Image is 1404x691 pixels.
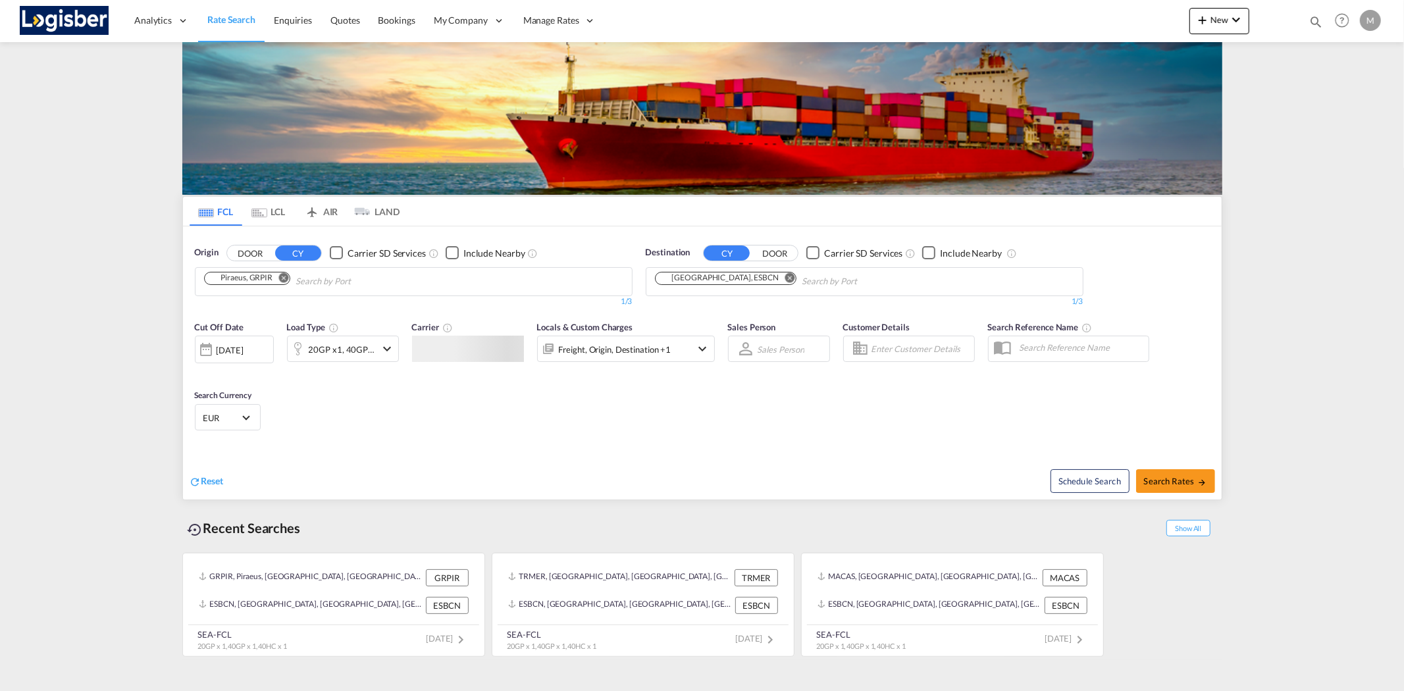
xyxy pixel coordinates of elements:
[1195,12,1210,28] md-icon: icon-plus 400-fg
[199,597,423,614] div: ESBCN, Barcelona, Spain, Southern Europe, Europe
[646,296,1083,307] div: 1/3
[426,633,469,644] span: [DATE]
[763,632,779,648] md-icon: icon-chevron-right
[801,553,1104,657] recent-search-card: MACAS, [GEOGRAPHIC_DATA], [GEOGRAPHIC_DATA], [GEOGRAPHIC_DATA], [GEOGRAPHIC_DATA] MACASESBCN, [GE...
[1045,597,1087,614] div: ESBCN
[203,412,240,424] span: EUR
[1045,633,1087,644] span: [DATE]
[463,247,525,260] div: Include Nearby
[818,569,1039,586] div: MACAS, Casablanca, Morocco, Northern Africa, Africa
[378,14,415,26] span: Bookings
[806,246,902,260] md-checkbox: Checkbox No Ink
[988,322,1093,332] span: Search Reference Name
[802,271,927,292] input: Chips input.
[523,14,579,27] span: Manage Rates
[1228,12,1244,28] md-icon: icon-chevron-down
[199,569,423,586] div: GRPIR, Piraeus, Greece, Southern Europe, Europe
[182,513,306,543] div: Recent Searches
[198,642,287,650] span: 20GP x 1, 40GP x 1, 40HC x 1
[940,247,1002,260] div: Include Nearby
[195,296,633,307] div: 1/3
[1331,9,1353,32] span: Help
[330,246,426,260] md-checkbox: Checkbox No Ink
[695,341,711,357] md-icon: icon-chevron-down
[134,14,172,27] span: Analytics
[348,197,400,226] md-tab-item: LAND
[735,569,778,586] div: TRMER
[507,628,596,640] div: SEA-FCL
[1309,14,1323,29] md-icon: icon-magnify
[195,362,205,380] md-datepicker: Select
[304,204,320,214] md-icon: icon-airplane
[201,475,224,486] span: Reset
[1072,632,1088,648] md-icon: icon-chevron-right
[209,272,276,284] div: Press delete to remove this chip.
[871,339,970,359] input: Enter Customer Details
[195,322,244,332] span: Cut Off Date
[1136,469,1215,493] button: Search Ratesicon-arrow-right
[202,408,253,427] md-select: Select Currency: € EUREuro
[1013,338,1149,357] input: Search Reference Name
[646,246,690,259] span: Destination
[295,197,348,226] md-tab-item: AIR
[492,553,794,657] recent-search-card: TRMER, [GEOGRAPHIC_DATA], [GEOGRAPHIC_DATA], [GEOGRAPHIC_DATA], [GEOGRAPHIC_DATA] TRMERESBCN, [GE...
[209,272,273,284] div: Piraeus, GRPIR
[242,197,295,226] md-tab-item: LCL
[1197,478,1207,487] md-icon: icon-arrow-right
[660,272,779,284] div: Barcelona, ESBCN
[728,322,776,332] span: Sales Person
[735,633,778,644] span: [DATE]
[330,14,359,26] span: Quotes
[824,247,902,260] div: Carrier SD Services
[1043,569,1087,586] div: MACAS
[1360,10,1381,31] div: M
[195,246,219,259] span: Origin
[426,569,469,586] div: GRPIR
[20,6,109,36] img: d7a75e507efd11eebffa5922d020a472.png
[348,247,426,260] div: Carrier SD Services
[776,272,796,286] button: Remove
[1006,248,1017,259] md-icon: Unchecked: Ignores neighbouring ports when fetching rates.Checked : Includes neighbouring ports w...
[190,197,242,226] md-tab-item: FCL
[188,522,203,538] md-icon: icon-backup-restore
[653,268,933,292] md-chips-wrap: Chips container. Use arrow keys to select chips.
[905,248,916,259] md-icon: Unchecked: Search for CY (Container Yard) services for all selected carriers.Checked : Search for...
[412,322,453,332] span: Carrier
[1144,476,1207,486] span: Search Rates
[270,272,290,286] button: Remove
[1331,9,1360,33] div: Help
[507,642,596,650] span: 20GP x 1, 40GP x 1, 40HC x 1
[182,42,1222,195] img: LCL+%26+FCL+BACKGROUND.png
[287,336,399,362] div: 20GP x1 40GP x1 40HC x1icon-chevron-down
[183,226,1222,499] div: OriginDOOR CY Checkbox No InkUnchecked: Search for CY (Container Yard) services for all selected ...
[190,474,224,489] div: icon-refreshReset
[296,271,421,292] input: Chips input.
[843,322,910,332] span: Customer Details
[752,245,798,261] button: DOOR
[202,268,427,292] md-chips-wrap: Chips container. Use arrow keys to select chips.
[528,248,538,259] md-icon: Unchecked: Ignores neighbouring ports when fetching rates.Checked : Includes neighbouring ports w...
[198,628,287,640] div: SEA-FCL
[735,597,778,614] div: ESBCN
[1051,469,1130,493] button: Note: By default Schedule search will only considerorigin ports, destination ports and cut off da...
[1309,14,1323,34] div: icon-magnify
[287,322,339,332] span: Load Type
[922,246,1002,260] md-checkbox: Checkbox No Ink
[429,248,439,259] md-icon: Unchecked: Search for CY (Container Yard) services for all selected carriers.Checked : Search for...
[1081,322,1092,333] md-icon: Your search will be saved by the below given name
[537,336,715,362] div: Freight Origin Destination Factory Stuffingicon-chevron-down
[379,341,395,357] md-icon: icon-chevron-down
[195,336,274,363] div: [DATE]
[1166,520,1210,536] span: Show All
[660,272,782,284] div: Press delete to remove this chip.
[274,14,312,26] span: Enquiries
[227,245,273,261] button: DOOR
[508,597,732,614] div: ESBCN, Barcelona, Spain, Southern Europe, Europe
[446,246,525,260] md-checkbox: Checkbox No Ink
[190,197,400,226] md-pagination-wrapper: Use the left and right arrow keys to navigate between tabs
[559,340,671,359] div: Freight Origin Destination Factory Stuffing
[817,642,906,650] span: 20GP x 1, 40GP x 1, 40HC x 1
[309,340,376,359] div: 20GP x1 40GP x1 40HC x1
[217,344,244,356] div: [DATE]
[182,553,485,657] recent-search-card: GRPIR, Piraeus, [GEOGRAPHIC_DATA], [GEOGRAPHIC_DATA], [GEOGRAPHIC_DATA] GRPIRESBCN, [GEOGRAPHIC_D...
